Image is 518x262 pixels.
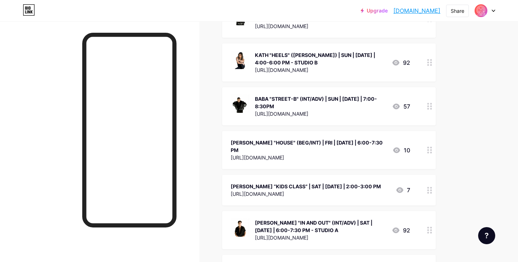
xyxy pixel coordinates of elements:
[451,7,464,15] div: Share
[255,219,386,234] div: [PERSON_NAME] "IN AND OUT" (INT/ADV) | SAT | [DATE] | 6:00-7:30 PM - STUDIO A
[396,186,410,194] div: 7
[231,183,381,190] div: [PERSON_NAME] “KIDS CLASS” | SAT | [DATE] | 2:00-3:00 PM
[255,110,386,117] div: [URL][DOMAIN_NAME]
[231,94,249,113] img: BABA "STREET-B" (INT/ADV) | SUN | SEP 7 | 7:00-8:30PM
[255,51,386,66] div: KATH "HEELS" ([PERSON_NAME]) | SUN | [DATE] | 4:00-6:00 PM - STUDIO B
[255,95,386,110] div: BABA "STREET-B" (INT/ADV) | SUN | [DATE] | 7:00-8:30PM
[231,51,249,69] img: KATH "HEELS" (BEG) | SUN | SEP 7 | 4:00-6:00 PM - STUDIO B
[392,58,410,67] div: 92
[231,154,387,161] div: [URL][DOMAIN_NAME]
[392,102,410,111] div: 57
[255,22,386,30] div: [URL][DOMAIN_NAME]
[361,8,388,14] a: Upgrade
[231,190,381,198] div: [URL][DOMAIN_NAME]
[231,139,387,154] div: [PERSON_NAME] "HOUSE" (BEG/INT) | FRI | [DATE] | 6:00-7:30 PM
[231,218,249,237] img: KEITH "IN AND OUT" (INT/ADV) | SAT | AUG 30 | 6:00-7:30 PM - STUDIO A
[255,66,386,74] div: [URL][DOMAIN_NAME]
[392,226,410,235] div: 92
[255,234,386,241] div: [URL][DOMAIN_NAME]
[393,6,440,15] a: [DOMAIN_NAME]
[392,146,410,154] div: 10
[474,4,488,17] img: HQ Studios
